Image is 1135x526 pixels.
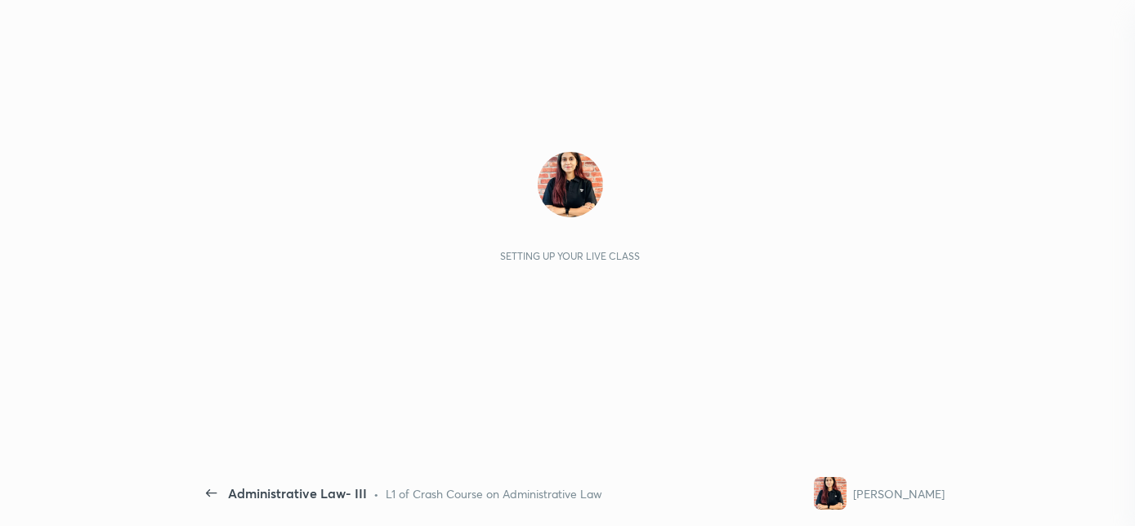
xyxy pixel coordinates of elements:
[853,485,945,502] div: [PERSON_NAME]
[538,152,603,217] img: 05514626b3584cb8bf974ab8136fe915.jpg
[814,477,847,510] img: 05514626b3584cb8bf974ab8136fe915.jpg
[500,250,640,262] div: Setting up your live class
[373,485,379,502] div: •
[386,485,602,502] div: L1 of Crash Course on Administrative Law
[228,484,367,503] div: Administrative Law- III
